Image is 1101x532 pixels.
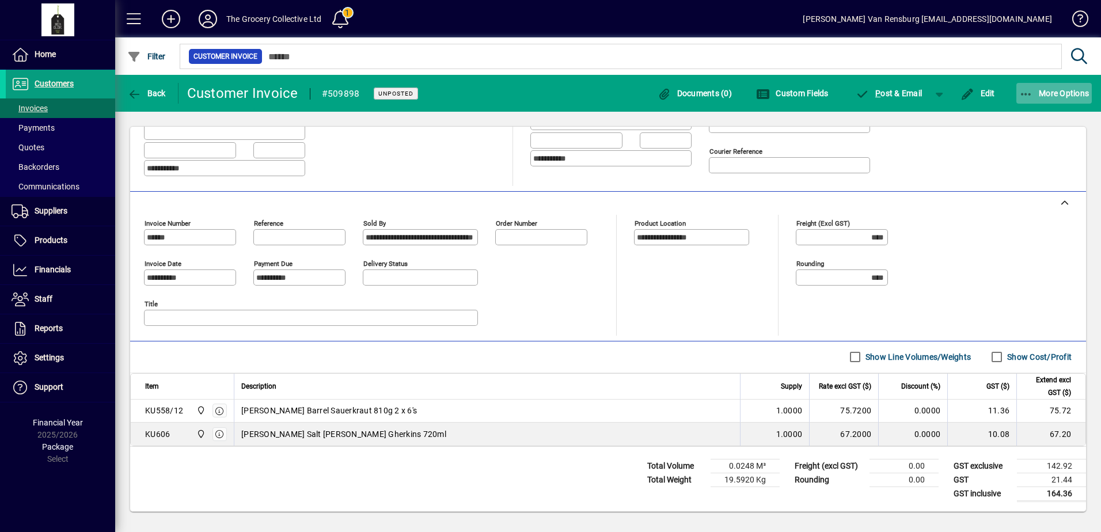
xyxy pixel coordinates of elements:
span: Extend excl GST ($) [1024,374,1071,399]
td: GST exclusive [948,459,1017,473]
mat-label: Delivery status [363,259,408,267]
span: Financials [35,265,71,274]
button: Filter [124,46,169,67]
button: Documents (0) [654,83,735,104]
a: Financials [6,256,115,284]
span: Financial Year [33,418,83,427]
span: Edit [960,89,995,98]
button: Edit [958,83,998,104]
span: Staff [35,294,52,303]
app-page-header-button: Back [115,83,179,104]
a: Communications [6,177,115,196]
td: Freight (excl GST) [789,459,870,473]
a: Support [6,373,115,402]
a: Reports [6,314,115,343]
span: Supply [781,380,802,393]
td: 10.08 [947,423,1016,446]
span: Reports [35,324,63,333]
mat-label: Invoice date [145,259,181,267]
button: Post & Email [850,83,928,104]
span: Invoices [12,104,48,113]
span: Backorders [12,162,59,172]
button: Profile [189,9,226,29]
td: GST [948,473,1017,487]
td: 0.00 [870,473,939,487]
span: GST ($) [986,380,1009,393]
mat-label: Reference [254,219,283,227]
span: Package [42,442,73,451]
a: Payments [6,118,115,138]
a: Invoices [6,98,115,118]
div: [PERSON_NAME] Van Rensburg [EMAIL_ADDRESS][DOMAIN_NAME] [803,10,1052,28]
mat-label: Courier Reference [709,147,762,155]
a: Knowledge Base [1064,2,1087,40]
td: Rounding [789,473,870,487]
td: 11.36 [947,400,1016,423]
mat-label: Payment due [254,259,293,267]
a: Backorders [6,157,115,177]
td: 19.5920 Kg [711,473,780,487]
span: Settings [35,353,64,362]
span: Custom Fields [756,89,829,98]
span: Suppliers [35,206,67,215]
span: Unposted [378,90,413,97]
div: KU558/12 [145,405,183,416]
span: Support [35,382,63,392]
button: More Options [1016,83,1092,104]
span: Item [145,380,159,393]
td: 0.00 [870,459,939,473]
span: 1.0000 [776,405,803,416]
mat-label: Rounding [796,259,824,267]
td: 142.92 [1017,459,1086,473]
span: Discount (%) [901,380,940,393]
span: Products [35,235,67,245]
td: 164.36 [1017,487,1086,501]
a: Suppliers [6,197,115,226]
mat-label: Invoice number [145,219,191,227]
label: Show Cost/Profit [1005,351,1072,363]
span: ost & Email [856,89,922,98]
a: Staff [6,285,115,314]
td: 0.0248 M³ [711,459,780,473]
mat-label: Sold by [363,219,386,227]
span: Back [127,89,166,98]
span: 4/75 Apollo Drive [193,428,207,440]
span: More Options [1019,89,1089,98]
div: KU606 [145,428,170,440]
span: Customer Invoice [193,51,257,62]
span: Communications [12,182,79,191]
span: Rate excl GST ($) [819,380,871,393]
td: Total Weight [641,473,711,487]
mat-label: Title [145,299,158,307]
mat-label: Order number [496,219,537,227]
div: 75.7200 [817,405,871,416]
td: 0.0000 [878,423,947,446]
span: P [875,89,880,98]
div: Customer Invoice [187,84,298,102]
span: Quotes [12,143,44,152]
button: Back [124,83,169,104]
a: Quotes [6,138,115,157]
label: Show Line Volumes/Weights [863,351,971,363]
button: Custom Fields [753,83,832,104]
span: Payments [12,123,55,132]
span: Description [241,380,276,393]
div: 67.2000 [817,428,871,440]
div: #509898 [322,85,360,103]
span: Customers [35,79,74,88]
span: [PERSON_NAME] Salt [PERSON_NAME] Gherkins 720ml [241,428,446,440]
button: Add [153,9,189,29]
td: 67.20 [1016,423,1085,446]
span: 1.0000 [776,428,803,440]
a: Products [6,226,115,255]
span: Filter [127,52,166,61]
div: The Grocery Collective Ltd [226,10,322,28]
td: 75.72 [1016,400,1085,423]
span: Documents (0) [657,89,732,98]
span: Home [35,50,56,59]
mat-label: Product location [635,219,686,227]
td: Total Volume [641,459,711,473]
td: 0.0000 [878,400,947,423]
mat-label: Freight (excl GST) [796,219,850,227]
td: GST inclusive [948,487,1017,501]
